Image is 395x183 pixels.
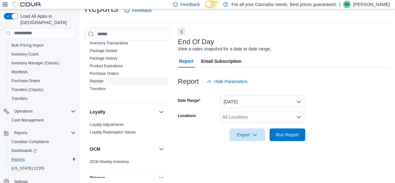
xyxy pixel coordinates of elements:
span: Cash Management [9,116,76,124]
a: Bulk Pricing Import [9,42,46,49]
h3: Report [178,78,199,85]
span: Reports [9,156,76,163]
a: Cash Management [9,116,46,124]
span: Reports [14,130,27,135]
span: Bulk Pricing Import [9,42,76,49]
div: Ian Mullan [343,1,351,8]
a: Transfers [90,87,106,91]
button: Loyalty [158,108,165,116]
a: Reports [9,156,27,163]
span: Package Details [90,48,117,53]
button: Pricing [158,174,165,182]
a: Loyalty Adjustments [90,122,124,127]
a: Inventory Count [9,50,41,58]
span: Purchase Orders [9,77,76,85]
a: Product Expirations [90,64,123,68]
span: Canadian Compliance [9,138,76,146]
span: Report [179,55,194,68]
button: Run Report [270,128,305,141]
button: Hide Parameters [204,75,250,88]
span: Dashboards [11,148,37,153]
button: Purchase Orders [6,76,78,85]
a: Package Details [90,49,117,53]
button: Cash Management [6,116,78,125]
a: Reorder [90,79,103,83]
label: Date Range [178,98,201,103]
span: Hide Parameters [214,78,248,85]
span: Transfers (Classic) [9,86,76,94]
a: Transfers [9,95,30,102]
p: For all your Cannabis needs. Best prices guaranteed. [231,1,337,8]
a: Dashboards [9,147,39,154]
span: Reports [11,129,76,137]
span: Load All Apps in [GEOGRAPHIC_DATA] [18,13,76,26]
a: Purchase Orders [90,71,119,76]
a: Manifests [9,68,30,76]
span: Cash Management [11,118,44,123]
h3: OCM [90,146,100,152]
button: OCM [158,145,165,153]
button: Canadian Compliance [6,137,78,146]
a: Feedback [122,4,154,17]
button: OCM [90,146,156,152]
span: Feedback [132,7,152,14]
span: Dashboards [9,147,76,154]
span: Operations [14,109,33,114]
button: Reports [6,155,78,164]
h3: Loyalty [90,109,105,115]
span: Inventory Transactions [90,41,128,46]
a: Inventory Manager (Classic) [9,59,62,67]
button: Open list of options [296,114,301,120]
span: IM [345,1,349,8]
span: OCM Weekly Inventory [90,159,129,164]
span: Washington CCRS [9,165,76,172]
button: Next [178,28,186,36]
label: Locations [178,113,196,118]
span: Canadian Compliance [11,139,49,144]
span: Transfers (Classic) [11,87,43,92]
span: Bulk Pricing Import [11,43,44,48]
span: Manifests [11,69,28,75]
button: Inventory Count [6,50,78,59]
span: Inventory Manager (Classic) [9,59,76,67]
span: Loyalty Adjustments [90,122,124,127]
button: Bulk Pricing Import [6,41,78,50]
span: Purchase Orders [11,78,40,83]
span: Run Report [276,132,299,138]
h3: Pricing [90,175,105,181]
a: Package History [90,56,117,61]
div: View a sales snapshot for a date or date range. [178,46,271,52]
span: Inventory Manager (Classic) [11,61,59,66]
span: Transfers [9,95,76,102]
span: Export [233,128,261,141]
span: Manifests [9,68,76,76]
span: Inventory Count [9,50,76,58]
h3: End Of Day [178,38,214,46]
button: Manifests [6,68,78,76]
a: OCM Weekly Inventory [90,160,129,164]
span: Operations [11,108,76,115]
a: Canadian Compliance [9,138,52,146]
span: [US_STATE] CCRS [11,166,45,171]
p: [PERSON_NAME] [353,1,390,8]
span: Email Subscription [201,55,242,68]
span: Product Expirations [90,63,123,69]
div: Loyalty [85,121,170,140]
span: Feedback [180,1,200,8]
button: Loyalty [90,109,156,115]
button: Export [229,128,265,141]
img: Cova [13,1,41,8]
a: Loyalty Redemption Values [90,130,136,134]
button: [US_STATE] CCRS [6,164,78,173]
a: Dashboards [6,146,78,155]
span: Purchase Orders [90,71,119,76]
span: Transfers [90,86,106,91]
input: Dark Mode [205,1,220,8]
a: Inventory Transactions [90,41,128,45]
button: Reports [11,129,30,137]
span: Transfers [11,96,27,101]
